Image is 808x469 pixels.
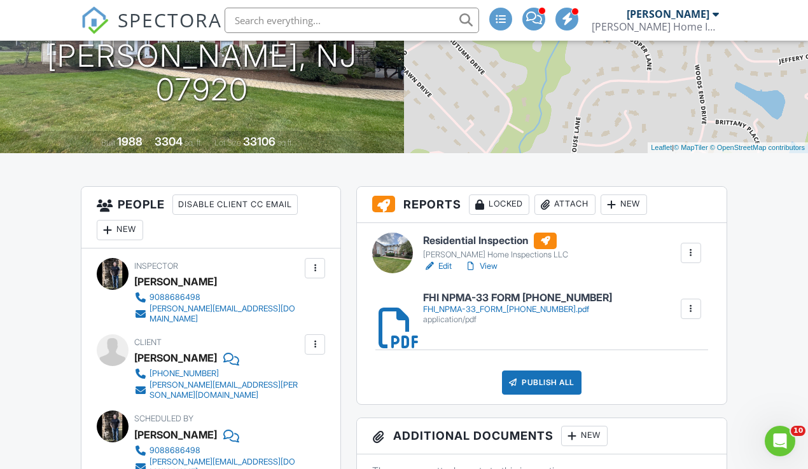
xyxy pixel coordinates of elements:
[423,233,568,261] a: Residential Inspection [PERSON_NAME] Home Inspections LLC
[150,380,302,400] div: [PERSON_NAME][EMAIL_ADDRESS][PERSON_NAME][DOMAIN_NAME]
[101,138,115,147] span: Built
[134,414,193,423] span: Scheduled By
[150,304,302,324] div: [PERSON_NAME][EMAIL_ADDRESS][DOMAIN_NAME]
[134,261,178,271] span: Inspector
[185,138,202,147] span: sq. ft.
[710,144,805,151] a: © OpenStreetMap contributors
[134,425,217,444] div: [PERSON_NAME]
[423,292,612,304] h6: FHI NPMA-33 FORM [PHONE_NUMBER]
[134,348,217,367] div: [PERSON_NAME]
[423,292,612,325] a: FHI NPMA-33 FORM [PHONE_NUMBER] FHI_NPMA-33_FORM_[PHONE_NUMBER].pdf application/pdf
[150,369,219,379] div: [PHONE_NUMBER]
[150,445,200,456] div: 9088686498
[651,144,672,151] a: Leaflet
[423,260,452,273] a: Edit
[423,315,612,325] div: application/pdf
[155,135,183,148] div: 3304
[225,8,479,33] input: Search everything...
[648,142,808,153] div: |
[592,20,719,33] div: Fowler Home Inspections LLC
[423,250,568,260] div: [PERSON_NAME] Home Inspections LLC
[791,426,805,436] span: 10
[134,380,302,400] a: [PERSON_NAME][EMAIL_ADDRESS][PERSON_NAME][DOMAIN_NAME]
[502,370,582,395] div: Publish All
[134,304,302,324] a: [PERSON_NAME][EMAIL_ADDRESS][DOMAIN_NAME]
[464,260,498,273] a: View
[150,292,200,302] div: 9088686498
[134,367,302,380] a: [PHONE_NUMBER]
[214,138,241,147] span: Lot Size
[601,194,647,215] div: New
[134,272,217,291] div: [PERSON_NAME]
[243,135,275,148] div: 33106
[469,194,529,215] div: Locked
[97,220,143,240] div: New
[765,426,795,456] iframe: Intercom live chat
[423,304,612,315] div: FHI_NPMA-33_FORM_[PHONE_NUMBER].pdf
[20,6,384,106] h1: 30 [PERSON_NAME] [PERSON_NAME], NJ 07920
[627,8,709,20] div: [PERSON_NAME]
[357,187,727,223] h3: Reports
[81,187,340,248] h3: People
[357,418,727,454] h3: Additional Documents
[134,291,302,304] a: 9088686498
[118,6,222,33] span: SPECTORA
[561,426,608,446] div: New
[277,138,293,147] span: sq.ft.
[134,444,302,457] a: 9088686498
[674,144,708,151] a: © MapTiler
[134,337,162,347] span: Client
[423,233,568,249] h6: Residential Inspection
[534,194,596,215] div: Attach
[172,194,298,215] div: Disable Client CC Email
[81,17,222,44] a: SPECTORA
[117,135,143,148] div: 1988
[81,6,109,34] img: The Best Home Inspection Software - Spectora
